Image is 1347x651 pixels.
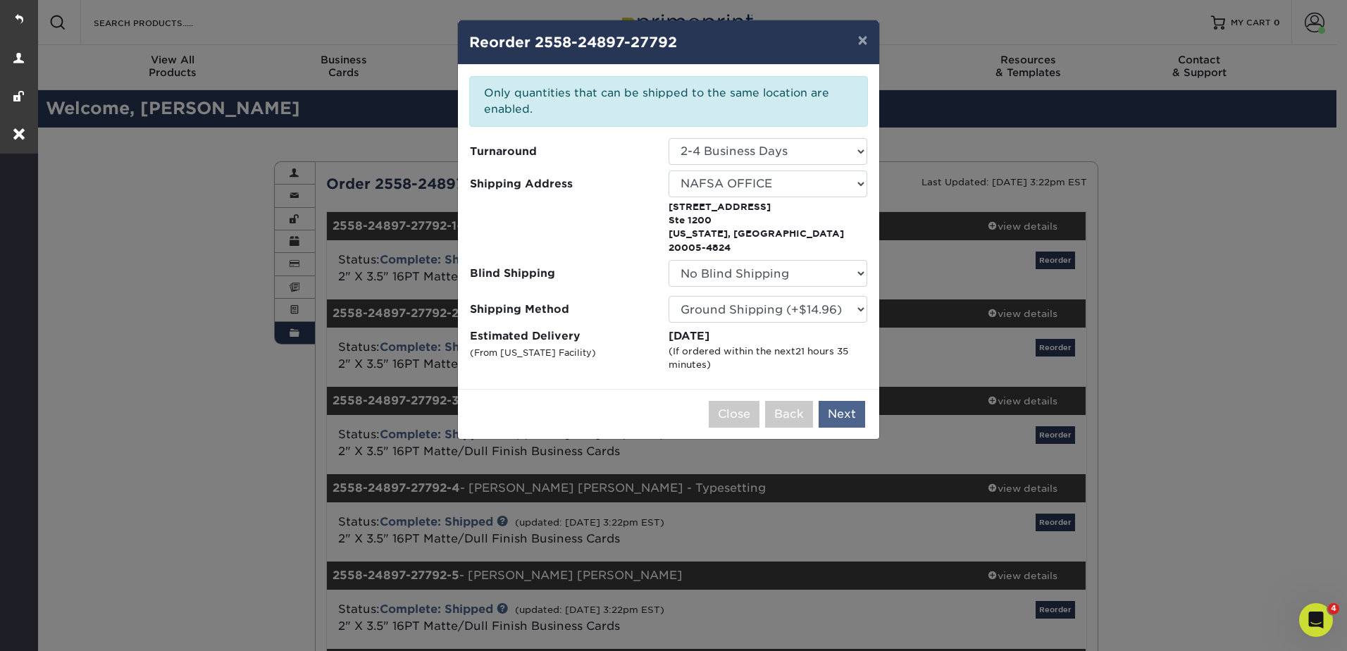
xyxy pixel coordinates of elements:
button: Back [765,401,813,428]
span: Blind Shipping [470,266,658,282]
span: 4 [1328,603,1339,614]
div: [DATE] [669,328,867,345]
h4: Reorder 2558-24897-27792 [469,32,868,53]
small: (From [US_STATE] Facility) [470,347,596,358]
button: × [846,20,879,60]
span: Shipping Address [470,175,658,192]
button: Close [709,401,759,428]
button: Next [819,401,865,428]
p: [STREET_ADDRESS] Ste 1200 [US_STATE], [GEOGRAPHIC_DATA] 20005-4824 [669,200,867,255]
span: Turnaround [470,143,658,159]
label: Estimated Delivery [470,328,669,372]
span: Shipping Method [470,302,658,318]
div: Only quantities that can be shipped to the same location are enabled. [469,76,868,127]
iframe: Intercom live chat [1299,603,1333,637]
div: (If ordered within the next ) [669,345,867,372]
